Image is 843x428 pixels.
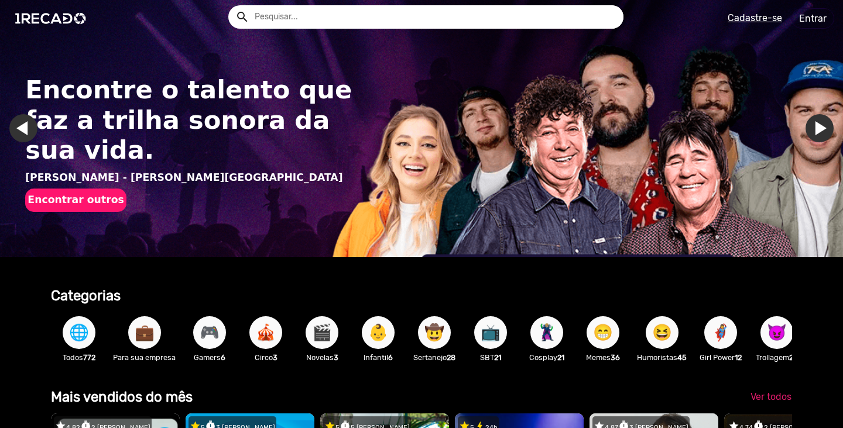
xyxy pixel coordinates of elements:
u: Cadastre-se [728,12,782,23]
span: 😁 [593,316,613,349]
button: 🦸‍♀️ [704,316,737,349]
button: 🦹🏼‍♀️ [530,316,563,349]
button: 👶 [362,316,395,349]
button: 🎪 [249,316,282,349]
span: 💼 [135,316,155,349]
span: 📺 [481,316,501,349]
b: 772 [83,353,95,362]
button: 😆 [646,316,678,349]
a: Ir para o próximo slide [806,114,834,142]
p: Para sua empresa [113,352,176,363]
p: [PERSON_NAME] - [PERSON_NAME][GEOGRAPHIC_DATA] [25,170,362,186]
b: 6 [221,353,225,362]
p: Memes [581,352,625,363]
p: Sertanejo [412,352,457,363]
b: 21 [557,353,564,362]
p: Todos [57,352,101,363]
input: Pesquisar... [246,5,623,29]
b: 45 [677,353,687,362]
p: SBT [468,352,513,363]
p: Novelas [300,352,344,363]
b: Categorias [51,287,121,304]
mat-icon: Example home icon [235,10,249,24]
b: Mais vendidos do mês [51,389,193,405]
p: Girl Power [698,352,743,363]
b: 21 [494,353,501,362]
button: 🌐 [63,316,95,349]
p: Trollagem [755,352,799,363]
span: 🦹🏼‍♀️ [537,316,557,349]
button: Encontrar outros [25,189,126,212]
p: Humoristas [637,352,687,363]
button: 🎬 [306,316,338,349]
button: 📺 [474,316,507,349]
span: 🎪 [256,316,276,349]
span: 👶 [368,316,388,349]
span: 🦸‍♀️ [711,316,731,349]
span: 🌐 [69,316,89,349]
b: 6 [388,353,393,362]
button: Example home icon [231,6,252,26]
p: Cosplay [525,352,569,363]
span: Ver todos [751,391,791,402]
span: 😈 [767,316,787,349]
b: 36 [611,353,620,362]
span: 🎬 [312,316,332,349]
b: 12 [735,353,742,362]
a: Entrar [791,8,834,29]
button: 😈 [760,316,793,349]
button: 🤠 [418,316,451,349]
span: 😆 [652,316,672,349]
button: 💼 [128,316,161,349]
b: 28 [447,353,455,362]
p: Gamers [187,352,232,363]
button: 😁 [587,316,619,349]
b: 3 [273,353,277,362]
h1: Encontre o talento que faz a trilha sonora da sua vida. [25,75,362,166]
p: Circo [244,352,288,363]
span: 🤠 [424,316,444,349]
a: Ir para o último slide [9,114,37,142]
b: 25 [789,353,798,362]
p: Infantil [356,352,400,363]
button: 🎮 [193,316,226,349]
b: 3 [334,353,338,362]
span: 🎮 [200,316,220,349]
